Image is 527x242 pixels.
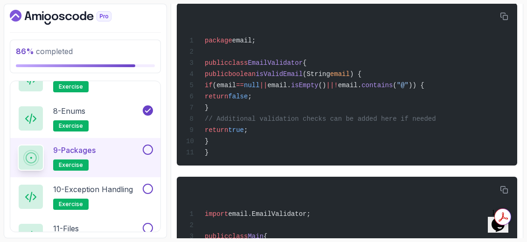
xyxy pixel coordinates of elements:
[53,223,79,234] p: 11 - Files
[303,59,306,67] span: {
[205,149,208,156] span: }
[53,105,85,117] p: 8 - Enums
[205,82,213,89] span: if
[334,82,338,89] span: !
[10,10,133,25] a: Dashboard
[263,233,267,240] span: {
[205,126,228,134] span: return
[267,82,291,89] span: email.
[256,70,303,78] span: isValidEmail
[228,126,244,134] span: true
[205,37,232,44] span: package
[236,82,244,89] span: ==
[361,82,393,89] span: contains
[213,82,236,89] span: (email
[319,82,326,89] span: ()
[350,70,361,78] span: ) {
[18,145,153,171] button: 9-Packagesexercise
[330,70,350,78] span: email
[59,122,83,130] span: exercise
[18,105,153,131] button: 8-Enumsexercise
[53,145,96,156] p: 9 - Packages
[53,184,133,195] p: 10 - Exception Handling
[228,93,248,100] span: false
[205,210,228,218] span: import
[205,104,208,111] span: }
[488,205,518,233] iframe: chat widget
[338,82,361,89] span: email.
[248,59,303,67] span: EmailValidator
[16,47,73,56] span: completed
[248,233,263,240] span: Main
[228,59,248,67] span: class
[326,82,334,89] span: ||
[18,184,153,210] button: 10-Exception Handlingexercise
[205,115,436,123] span: // Additional validation checks can be added here if needed
[397,82,409,89] span: "@"
[228,210,310,218] span: email.EmailValidator;
[228,233,248,240] span: class
[260,82,268,89] span: ||
[16,47,34,56] span: 86 %
[205,70,228,78] span: public
[205,93,228,100] span: return
[228,70,256,78] span: boolean
[244,126,248,134] span: ;
[59,201,83,208] span: exercise
[409,82,424,89] span: )) {
[59,83,83,90] span: exercise
[59,161,83,169] span: exercise
[205,59,228,67] span: public
[205,233,228,240] span: public
[303,70,330,78] span: (String
[244,82,260,89] span: null
[393,82,396,89] span: (
[205,138,208,145] span: }
[232,37,256,44] span: email;
[248,93,251,100] span: ;
[291,82,319,89] span: isEmpty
